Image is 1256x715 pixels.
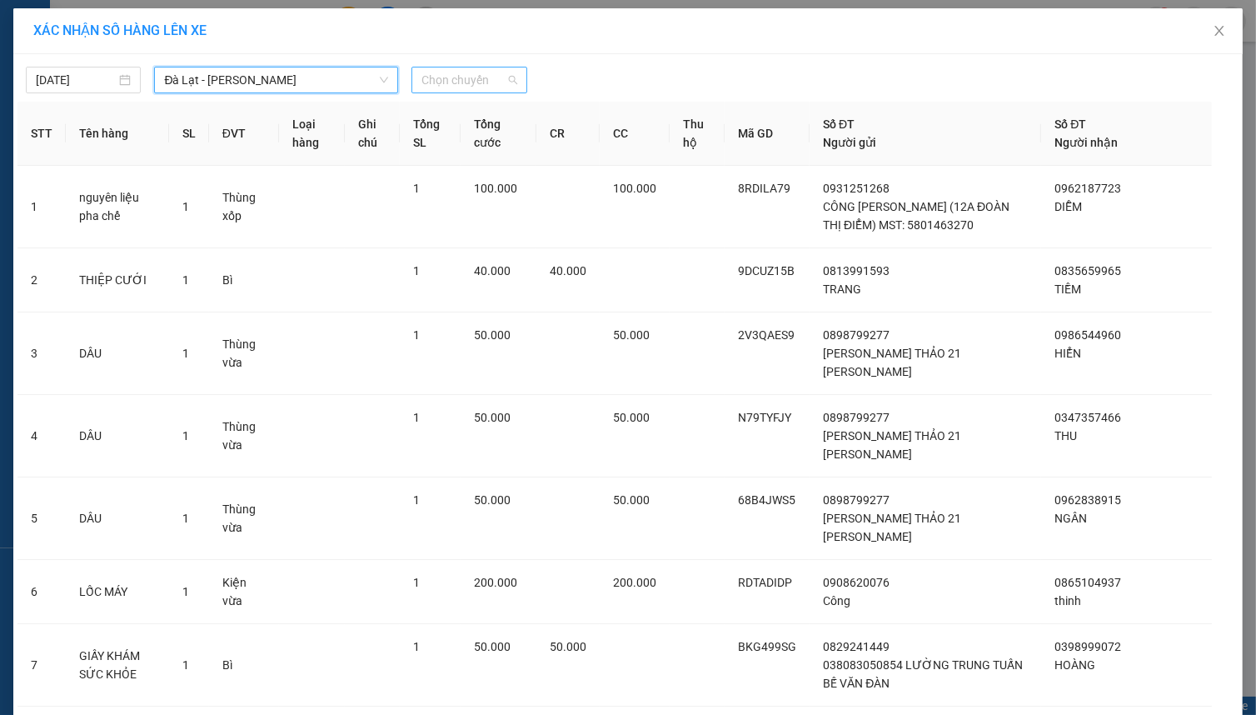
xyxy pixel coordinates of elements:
span: down [379,75,389,85]
span: Người gửi [823,136,876,149]
div: VP [GEOGRAPHIC_DATA] [14,14,183,54]
th: Loại hàng [279,102,344,166]
span: 1 [413,182,420,195]
td: 4 [17,395,66,477]
td: DÂU [66,312,169,395]
td: Thùng vừa [209,312,279,395]
span: NGÂN [1054,512,1087,525]
span: 0398999072 [1054,640,1121,653]
span: 50.000 [613,493,650,507]
div: TRANG [14,54,183,74]
td: 1 [17,166,66,248]
span: 0962187723 [1054,182,1121,195]
span: DIỄM [1054,200,1082,213]
button: Close [1196,8,1243,55]
th: Thu hộ [670,102,725,166]
span: 100.000 [613,182,656,195]
span: 0835659965 [1054,264,1121,277]
div: BX Phía Bắc BMT [195,14,329,54]
span: 0898799277 [823,328,890,342]
td: Kiện vừa [209,560,279,624]
td: Thùng xốp [209,166,279,248]
span: XÁC NHẬN SỐ HÀNG LÊN XE [33,22,207,38]
span: 1 [413,328,420,342]
span: 1 [182,273,189,287]
span: 50.000 [474,493,511,507]
td: DÂU [66,477,169,560]
span: 1 [413,640,420,653]
td: DÂU [66,395,169,477]
th: Tổng SL [400,102,461,166]
th: Ghi chú [345,102,401,166]
td: 7 [17,624,66,707]
span: 1 [182,585,189,598]
span: CÔNG [PERSON_NAME] (12A ĐOÀN THỊ ĐIỂM) MST: 5801463270 [823,200,1009,232]
td: Bì [209,624,279,707]
span: 1 [413,493,420,507]
td: Bì [209,248,279,312]
td: 6 [17,560,66,624]
span: 200.000 [474,576,517,589]
span: 0986544960 [1054,328,1121,342]
span: 50.000 [474,328,511,342]
span: 50.000 [474,411,511,424]
span: 1 [182,658,189,672]
th: STT [17,102,66,166]
span: [PERSON_NAME] THẢO 21 [PERSON_NAME] [823,347,961,378]
span: TIỀM [1054,282,1081,296]
span: RDTADIDP [738,576,792,589]
span: 0898799277 [823,493,890,507]
div: 0813991593 [14,74,183,97]
span: thinh [1054,594,1081,607]
th: CC [600,102,670,166]
span: 50.000 [550,640,586,653]
span: 0898799277 [823,411,890,424]
span: Người nhận [1054,136,1118,149]
span: Công [823,594,850,607]
span: Đà Lạt - Gia Lai [164,67,388,92]
span: 8RDILA79 [738,182,790,195]
span: 50.000 [474,640,511,653]
td: 2 [17,248,66,312]
td: THIỆP CƯỚI [66,248,169,312]
div: 0835659965 [195,74,329,97]
span: 40.000 [474,264,511,277]
span: 0962838915 [1054,493,1121,507]
span: 68B4JWS5 [738,493,795,507]
span: Số ĐT [1054,117,1086,131]
span: 1 [413,264,420,277]
span: 1 [413,576,420,589]
span: [PERSON_NAME] THẢO 21 [PERSON_NAME] [823,429,961,461]
span: 1 [413,411,420,424]
th: Mã GD [725,102,810,166]
span: HOÀNG [1054,658,1095,672]
span: [PERSON_NAME] THẢO 21 [PERSON_NAME] [823,512,961,543]
span: 1 [182,429,189,442]
span: 40.000 [550,264,586,277]
span: Số ĐT [823,117,855,131]
span: 1 [182,200,189,213]
th: CR [536,102,600,166]
span: THU [1054,429,1077,442]
th: SL [169,102,209,166]
span: CR : [12,109,38,127]
span: 0865104937 [1054,576,1121,589]
span: 2V3QAES9 [738,328,795,342]
span: Chọn chuyến [421,67,516,92]
span: N79TYFJY [738,411,791,424]
td: nguyên liệu pha chế [66,166,169,248]
td: 5 [17,477,66,560]
span: 0908620076 [823,576,890,589]
span: 1 [182,347,189,360]
th: Tổng cước [461,102,536,166]
span: Nhận: [195,16,235,33]
span: 200.000 [613,576,656,589]
span: 038083050854 LƯỜNG TRUNG TUẤN BẾ VĂN ĐÀN [823,658,1023,690]
span: TRANG [823,282,861,296]
th: Tên hàng [66,102,169,166]
span: 50.000 [613,328,650,342]
div: 40.000 [12,107,186,127]
span: 0931251268 [823,182,890,195]
span: close [1213,24,1226,37]
span: 0347357466 [1054,411,1121,424]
